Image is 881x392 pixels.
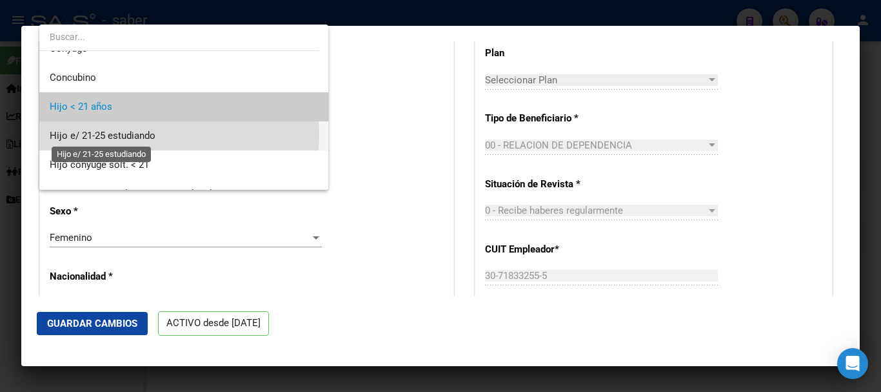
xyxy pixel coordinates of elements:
[50,101,112,112] span: Hijo < 21 años
[50,130,155,141] span: Hijo e/ 21-25 estudiando
[50,188,217,200] span: Hijo conyugue solt. e 21-25 estudiando
[837,348,868,379] div: Open Intercom Messenger
[50,159,149,170] span: Hijo cónyuge solt. < 21
[50,72,96,83] span: Concubino
[39,23,319,50] input: dropdown search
